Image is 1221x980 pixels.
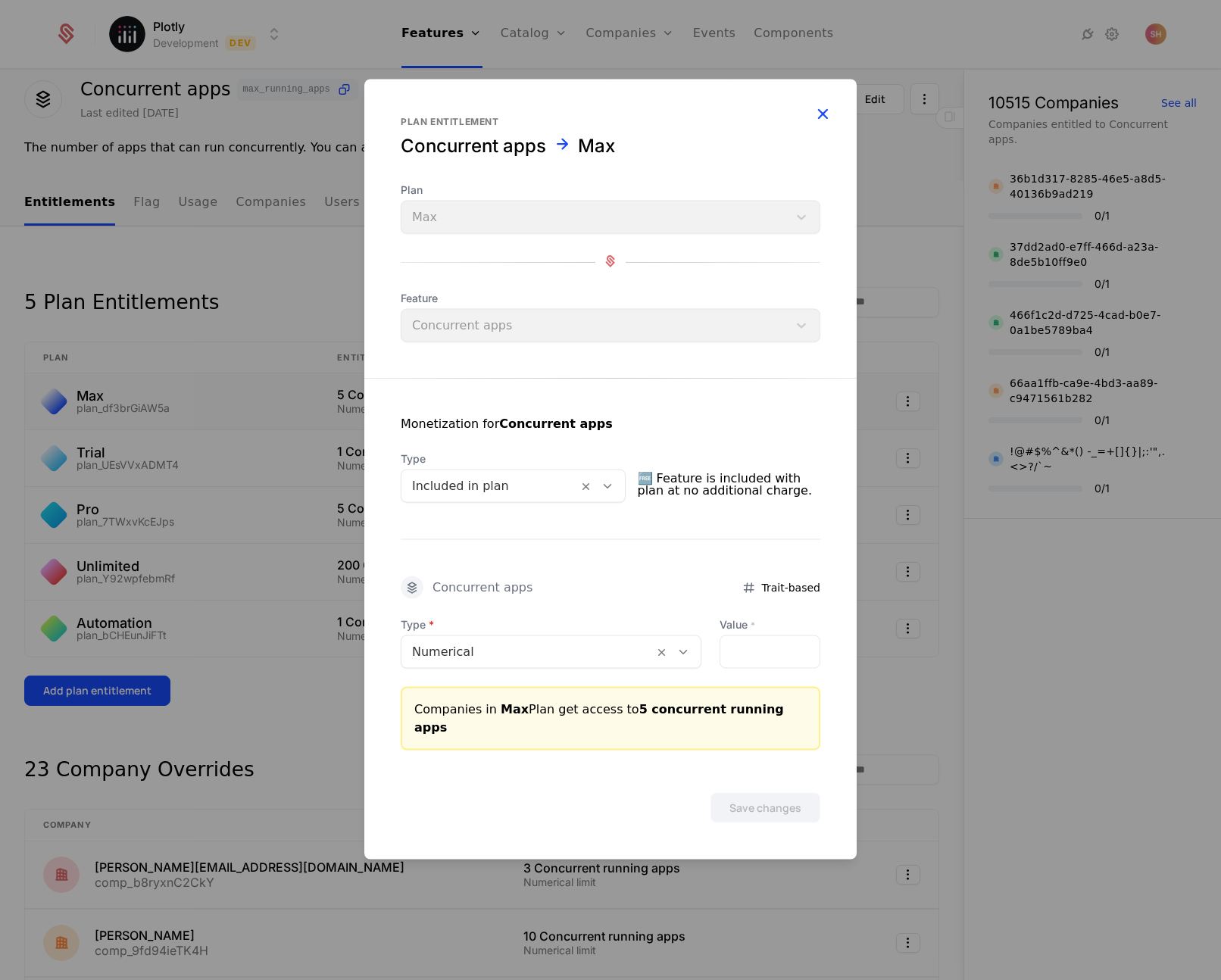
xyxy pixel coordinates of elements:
span: Max [501,702,529,716]
button: Save changes [710,793,820,823]
div: Concurrent apps [433,582,532,594]
span: Type [401,617,701,632]
div: Monetization for [401,415,613,433]
span: Plan [401,183,820,198]
span: Trait-based [761,580,820,595]
label: Value [720,617,820,632]
div: Max [578,134,615,158]
span: Type [401,451,626,467]
span: Feature [401,291,820,306]
div: Concurrent apps [401,134,546,158]
span: 🆓 Feature is included with plan at no additional charge. [638,467,821,503]
div: Plan entitlement [401,116,820,128]
strong: Concurrent apps [499,417,612,431]
div: Companies in Plan get access to [414,701,807,737]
